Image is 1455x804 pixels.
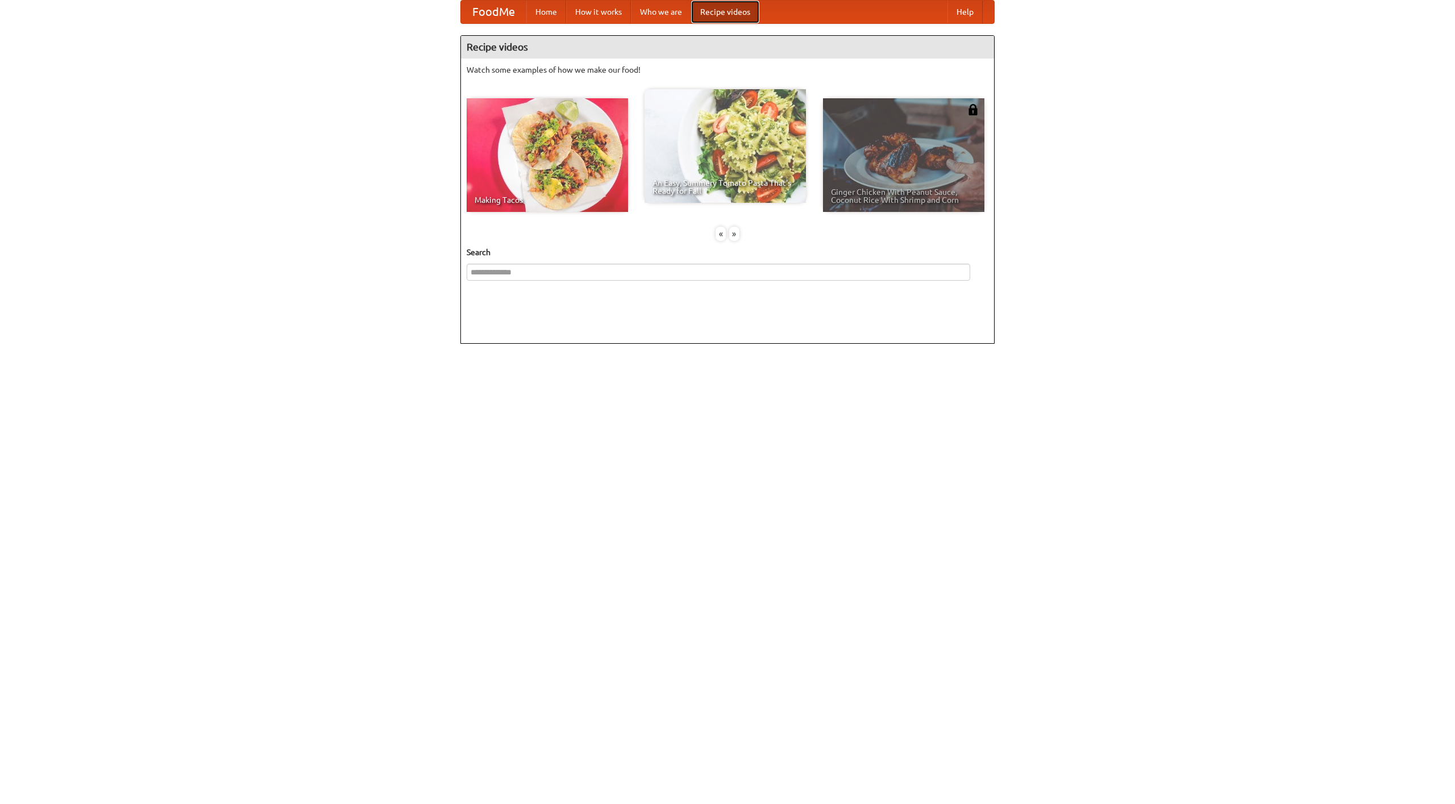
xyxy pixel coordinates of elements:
a: Making Tacos [467,98,628,212]
span: An Easy, Summery Tomato Pasta That's Ready for Fall [652,179,798,195]
a: How it works [566,1,631,23]
a: An Easy, Summery Tomato Pasta That's Ready for Fall [645,89,806,203]
h5: Search [467,247,988,258]
span: Making Tacos [475,196,620,204]
div: « [716,227,726,241]
a: Home [526,1,566,23]
h4: Recipe videos [461,36,994,59]
a: Recipe videos [691,1,759,23]
p: Watch some examples of how we make our food! [467,64,988,76]
a: Help [947,1,983,23]
a: Who we are [631,1,691,23]
div: » [729,227,739,241]
img: 483408.png [967,104,979,115]
a: FoodMe [461,1,526,23]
